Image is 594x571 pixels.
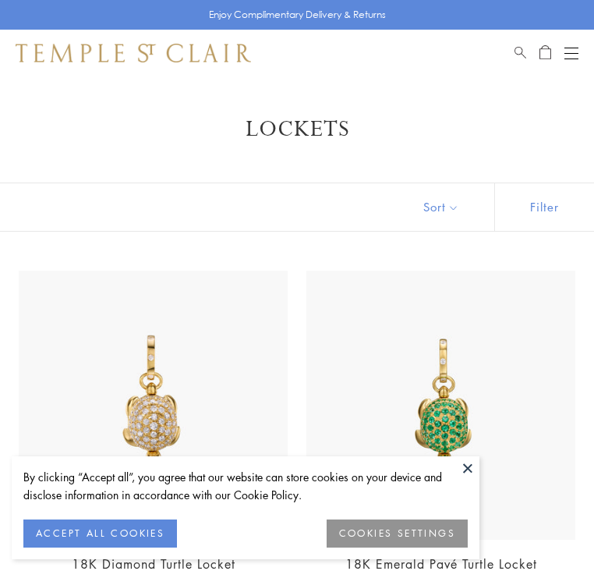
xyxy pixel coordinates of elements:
[494,183,594,231] button: Show filters
[388,183,494,231] button: Show sort by
[539,44,551,62] a: Open Shopping Bag
[306,271,575,540] img: 18K Emerald Pavé Turtle Locket
[23,468,468,504] div: By clicking “Accept all”, you agree that our website can store cookies on your device and disclos...
[514,44,526,62] a: Search
[23,520,177,548] button: ACCEPT ALL COOKIES
[19,271,288,540] img: P31819-PVTURLOC
[564,44,578,62] button: Open navigation
[327,520,468,548] button: COOKIES SETTINGS
[39,115,555,144] h1: Lockets
[16,44,251,62] img: Temple St. Clair
[209,7,386,23] p: Enjoy Complimentary Delivery & Returns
